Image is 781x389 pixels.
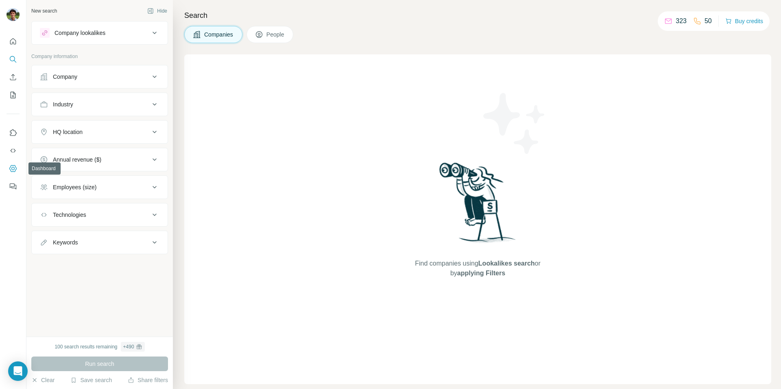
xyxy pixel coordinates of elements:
p: 50 [705,16,712,26]
button: Technologies [32,205,168,225]
img: Surfe Illustration - Woman searching with binoculars [436,160,520,251]
button: Enrich CSV [7,70,20,84]
button: Buy credits [725,15,763,27]
button: Keywords [32,233,168,252]
button: Clear [31,376,55,384]
img: Avatar [7,8,20,21]
button: Quick start [7,34,20,49]
button: Company lookalikes [32,23,168,43]
p: Company information [31,53,168,60]
p: 323 [676,16,687,26]
button: HQ location [32,122,168,142]
span: applying Filters [457,270,505,277]
button: Industry [32,95,168,114]
div: Open Intercom Messenger [8,361,28,381]
button: Annual revenue ($) [32,150,168,169]
button: Employees (size) [32,177,168,197]
button: Hide [142,5,173,17]
div: HQ location [53,128,83,136]
div: Company [53,73,77,81]
div: Employees (size) [53,183,96,191]
span: People [266,30,285,39]
button: Use Surfe API [7,143,20,158]
div: + 490 [123,343,134,350]
button: My lists [7,88,20,102]
span: Companies [204,30,234,39]
button: Feedback [7,179,20,194]
button: Use Surfe on LinkedIn [7,125,20,140]
button: Save search [70,376,112,384]
div: Technologies [53,211,86,219]
span: Find companies using or by [412,259,543,278]
h4: Search [184,10,771,21]
button: Dashboard [7,161,20,176]
div: New search [31,7,57,15]
img: Surfe Illustration - Stars [478,87,551,160]
div: Industry [53,100,73,108]
div: 100 search results remaining [55,342,144,352]
div: Annual revenue ($) [53,156,101,164]
button: Share filters [128,376,168,384]
div: Company lookalikes [55,29,105,37]
span: Lookalikes search [478,260,535,267]
button: Search [7,52,20,67]
div: Keywords [53,238,78,246]
button: Company [32,67,168,86]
